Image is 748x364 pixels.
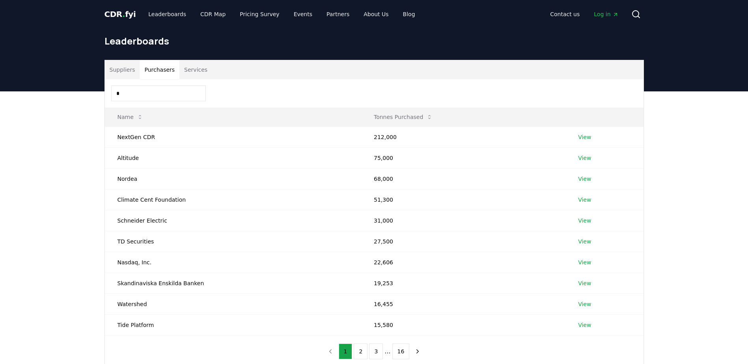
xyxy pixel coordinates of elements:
[361,168,565,189] td: 68,000
[339,344,353,359] button: 1
[578,238,591,245] a: View
[361,252,565,273] td: 22,606
[594,10,618,18] span: Log in
[105,293,361,314] td: Watershed
[384,347,390,356] li: ...
[105,60,140,79] button: Suppliers
[361,210,565,231] td: 31,000
[105,126,361,147] td: NextGen CDR
[361,147,565,168] td: 75,000
[578,321,591,329] a: View
[361,126,565,147] td: 212,000
[544,7,586,21] a: Contact us
[105,252,361,273] td: Nasdaq, Inc.
[361,293,565,314] td: 16,455
[354,344,367,359] button: 2
[578,258,591,266] a: View
[105,314,361,335] td: Tide Platform
[369,344,383,359] button: 3
[578,175,591,183] a: View
[111,109,149,125] button: Name
[397,7,422,21] a: Blog
[105,210,361,231] td: Schneider Electric
[361,273,565,293] td: 19,253
[361,314,565,335] td: 15,580
[104,9,136,19] span: CDR fyi
[105,231,361,252] td: TD Securities
[194,7,232,21] a: CDR Map
[104,9,136,20] a: CDR.fyi
[361,189,565,210] td: 51,300
[105,273,361,293] td: Skandinaviska Enskilda Banken
[287,7,319,21] a: Events
[320,7,356,21] a: Partners
[367,109,439,125] button: Tonnes Purchased
[411,344,424,359] button: next page
[142,7,192,21] a: Leaderboards
[588,7,625,21] a: Log in
[122,9,125,19] span: .
[104,35,644,47] h1: Leaderboards
[578,279,591,287] a: View
[578,154,591,162] a: View
[357,7,395,21] a: About Us
[179,60,212,79] button: Services
[578,133,591,141] a: View
[233,7,285,21] a: Pricing Survey
[105,168,361,189] td: Nordea
[578,300,591,308] a: View
[142,7,421,21] nav: Main
[578,196,591,204] a: View
[105,189,361,210] td: Climate Cent Foundation
[140,60,179,79] button: Purchasers
[105,147,361,168] td: Altitude
[544,7,625,21] nav: Main
[578,217,591,225] a: View
[392,344,410,359] button: 16
[361,231,565,252] td: 27,500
